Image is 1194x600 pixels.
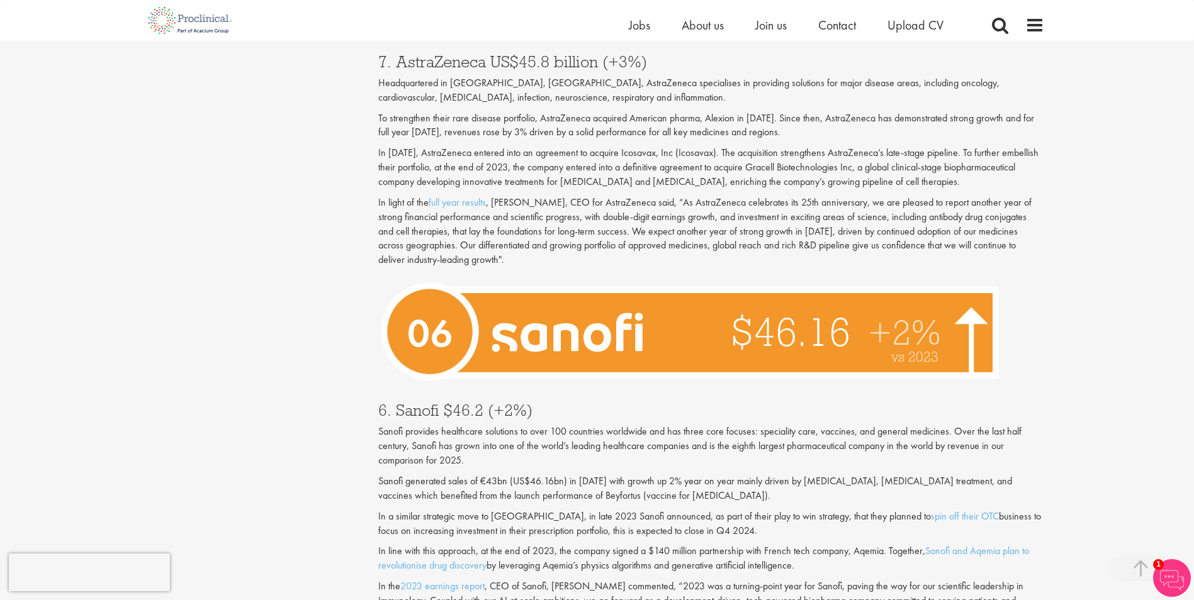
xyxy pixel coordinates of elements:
[378,509,1044,538] p: In a similar strategic move to [GEOGRAPHIC_DATA], in late 2023 Sanofi announced, as part of their...
[682,17,724,33] a: About us
[378,425,1022,467] span: Sanofi provides healthcare solutions to over 100 countries worldwide and has three core focuses: ...
[378,544,1044,573] p: In line with this approach, at the end of 2023, the company signed a $140 million partnership wit...
[931,509,999,523] a: spin off their OTC
[378,474,1044,503] p: Sanofi generated sales of €43bn (US$46.16bn) in [DATE] with growth up 2% year on year mainly driv...
[1153,559,1191,597] img: Chatbot
[378,111,1044,140] p: To strengthen their rare disease portfolio, AstraZeneca acquired American pharma, Alexion in [DAT...
[378,196,1044,267] p: In light of the , [PERSON_NAME], CEO for AstraZeneca said, “As AstraZeneca celebrates its 25th an...
[887,17,943,33] a: Upload CV
[9,553,170,591] iframe: reCAPTCHA
[378,76,1044,105] p: Headquartered in [GEOGRAPHIC_DATA], [GEOGRAPHIC_DATA], AstraZeneca specialises in providing solut...
[429,196,486,209] a: full year results
[378,53,1044,70] h3: 7. AstraZeneca US$45.8 billion (+3%)
[378,544,1029,572] a: Sanofi and Aqemia plan to revolutionise drug discovery
[378,146,1044,189] p: In [DATE], AstraZeneca entered into an agreement to acquire Icosavax, Inc (Icosavax). The acquisi...
[818,17,856,33] a: Contact
[400,579,485,592] a: 2023 earnings report
[629,17,650,33] a: Jobs
[378,402,1044,418] h3: 6. Sanofi $46.2 (+2%)
[1153,559,1164,570] span: 1
[755,17,787,33] a: Join us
